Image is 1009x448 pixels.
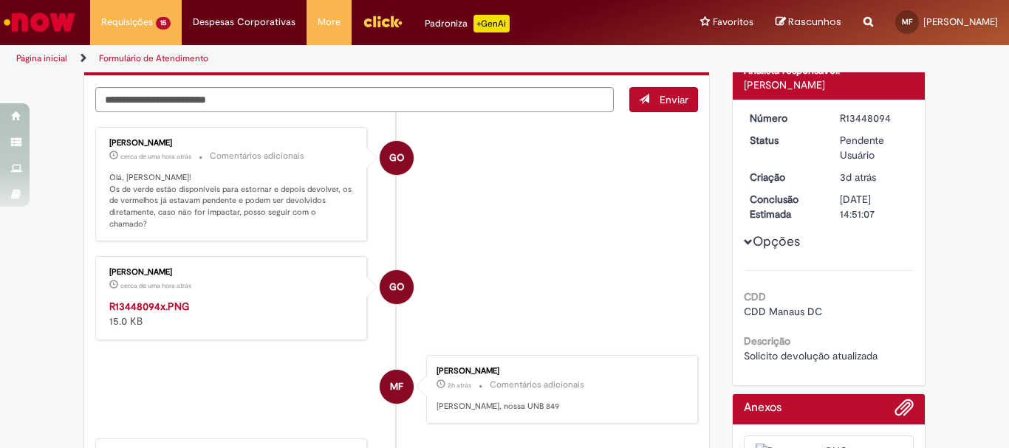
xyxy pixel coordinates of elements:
[318,15,341,30] span: More
[490,379,584,391] small: Comentários adicionais
[660,93,688,106] span: Enviar
[448,381,471,390] span: 2h atrás
[744,305,822,318] span: CDD Manaus DC
[120,281,191,290] span: cerca de uma hora atrás
[120,152,191,161] span: cerca de uma hora atrás
[95,87,614,112] textarea: Digite sua mensagem aqui...
[99,52,208,64] a: Formulário de Atendimento
[390,369,403,404] span: MF
[744,334,790,348] b: Descrição
[713,15,753,30] span: Favoritos
[120,152,191,161] time: 28/08/2025 13:53:58
[840,170,876,184] span: 3d atrás
[739,192,830,221] dt: Conclusão Estimada
[109,268,355,277] div: [PERSON_NAME]
[16,52,67,64] a: Página inicial
[109,299,355,328] div: 15.0 KB
[739,111,830,125] dt: Número
[739,170,830,185] dt: Criação
[389,269,404,305] span: GO
[895,398,914,424] button: Adicionar anexos
[11,45,662,72] ul: Trilhas de página
[840,192,909,221] div: [DATE] 14:51:07
[840,170,876,184] time: 26/08/2025 12:12:09
[156,17,171,30] span: 15
[109,172,355,230] p: Olá, [PERSON_NAME]! Os de verde estão disponíveis para estornar e depois devolver, os de vermelho...
[437,401,683,413] p: [PERSON_NAME], nossa UNB 849
[101,15,153,30] span: Requisições
[744,402,781,415] h2: Anexos
[210,150,304,162] small: Comentários adicionais
[380,141,414,175] div: Gustavo Oliveira
[744,349,878,362] span: Solicito devolução atualizada
[425,15,510,32] div: Padroniza
[1,7,78,37] img: ServiceNow
[840,133,909,162] div: Pendente Usuário
[193,15,295,30] span: Despesas Corporativas
[902,17,912,27] span: MF
[788,15,841,29] span: Rascunhos
[473,15,510,32] p: +GenAi
[109,300,189,313] a: R13448094x.PNG
[744,77,914,92] div: [PERSON_NAME]
[437,367,683,376] div: [PERSON_NAME]
[109,139,355,148] div: [PERSON_NAME]
[739,133,830,148] dt: Status
[923,15,998,28] span: [PERSON_NAME]
[380,370,414,404] div: Matheus Henrique Santos Farias
[840,170,909,185] div: 26/08/2025 12:12:09
[840,111,909,125] div: R13448094
[389,140,404,176] span: GO
[744,290,766,303] b: CDD
[380,270,414,304] div: Gustavo Oliveira
[120,281,191,290] time: 28/08/2025 13:49:07
[448,381,471,390] time: 28/08/2025 12:50:04
[629,87,698,112] button: Enviar
[776,15,841,30] a: Rascunhos
[363,10,403,32] img: click_logo_yellow_360x200.png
